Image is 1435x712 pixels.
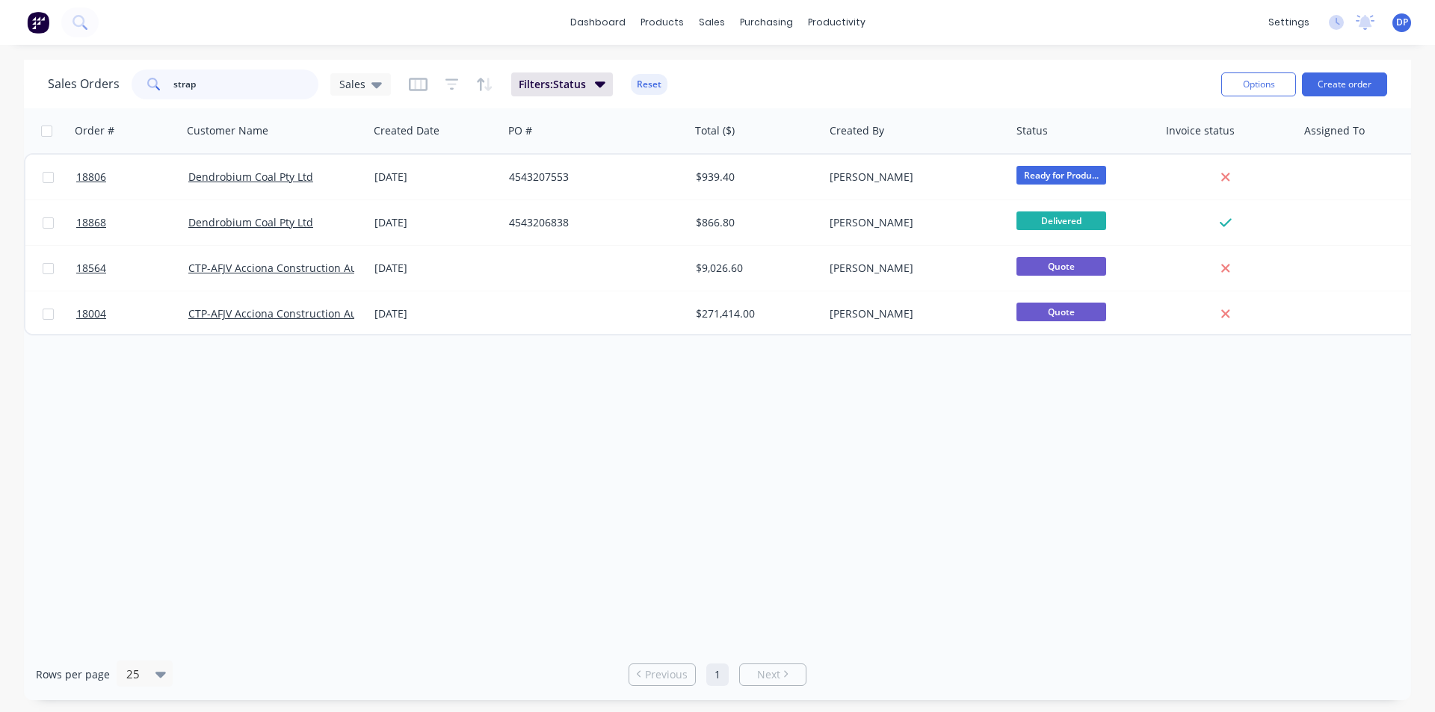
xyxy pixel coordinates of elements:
div: Created By [830,123,884,138]
span: 18868 [76,215,106,230]
button: Options [1221,72,1296,96]
span: Next [757,667,780,682]
a: Dendrobium Coal Pty Ltd [188,215,313,229]
span: Quote [1016,257,1106,276]
span: Filters: Status [519,77,586,92]
a: CTP-AFJV Acciona Construction Australia Pty Ltd [188,261,425,275]
span: Previous [645,667,688,682]
div: Order # [75,123,114,138]
a: Dendrobium Coal Pty Ltd [188,170,313,184]
div: [DATE] [374,170,497,185]
button: Create order [1302,72,1387,96]
input: Search... [173,69,319,99]
a: 18564 [76,246,188,291]
img: Factory [27,11,49,34]
div: [DATE] [374,215,497,230]
div: [PERSON_NAME] [830,170,996,185]
div: [PERSON_NAME] [830,261,996,276]
span: 18564 [76,261,106,276]
div: settings [1261,11,1317,34]
div: Customer Name [187,123,268,138]
div: Invoice status [1166,123,1235,138]
div: sales [691,11,732,34]
div: Assigned To [1304,123,1365,138]
span: Rows per page [36,667,110,682]
span: Ready for Produ... [1016,166,1106,185]
div: $271,414.00 [696,306,812,321]
h1: Sales Orders [48,77,120,91]
div: purchasing [732,11,800,34]
a: 18868 [76,200,188,245]
span: DP [1396,16,1408,29]
span: Quote [1016,303,1106,321]
div: 4543207553 [509,170,675,185]
button: Filters:Status [511,72,613,96]
div: Total ($) [695,123,735,138]
ul: Pagination [623,663,812,686]
a: CTP-AFJV Acciona Construction Australia Pty Ltd [188,306,425,321]
div: $939.40 [696,170,812,185]
a: 18806 [76,155,188,199]
div: [DATE] [374,306,497,321]
a: Previous page [629,667,695,682]
div: PO # [508,123,532,138]
div: Created Date [374,123,439,138]
div: $866.80 [696,215,812,230]
div: [PERSON_NAME] [830,215,996,230]
a: Page 1 is your current page [706,663,729,686]
div: [DATE] [374,261,497,276]
a: Next page [740,667,806,682]
button: Reset [631,74,667,95]
div: $9,026.60 [696,261,812,276]
div: productivity [800,11,873,34]
span: Sales [339,76,365,92]
div: 4543206838 [509,215,675,230]
span: 18004 [76,306,106,321]
div: products [633,11,691,34]
div: [PERSON_NAME] [830,306,996,321]
a: 18004 [76,291,188,336]
div: Status [1016,123,1048,138]
a: dashboard [563,11,633,34]
span: 18806 [76,170,106,185]
span: Delivered [1016,211,1106,230]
